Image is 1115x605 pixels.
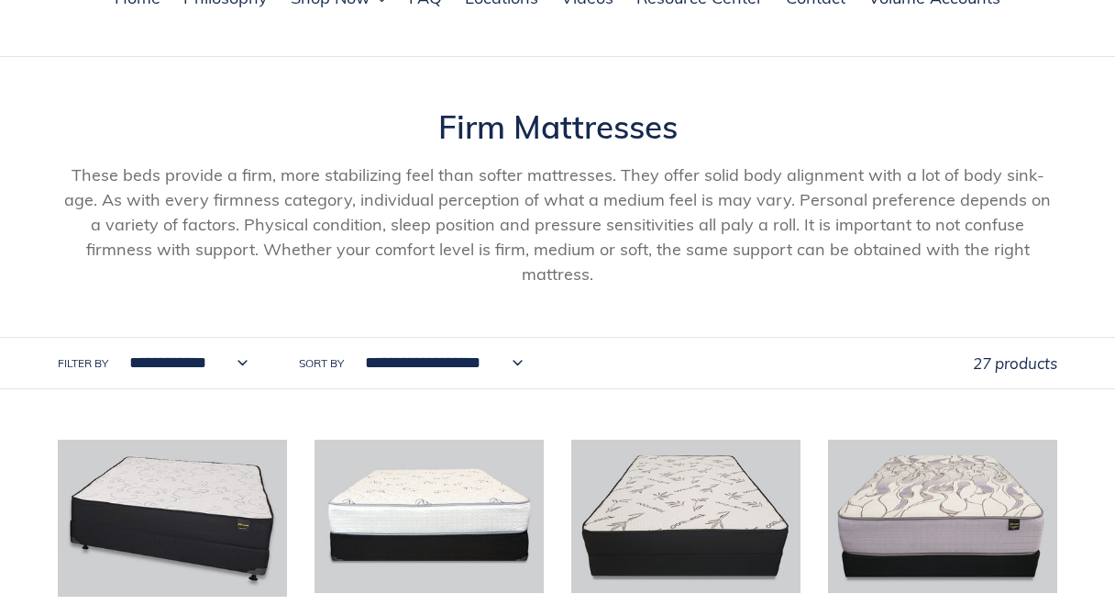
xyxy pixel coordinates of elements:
[299,355,344,372] label: Sort by
[58,355,108,372] label: Filter by
[973,353,1057,373] span: 27 products
[64,164,1051,285] span: These beds provide a firm, more stabilizing feel than softer mattresses. They offer solid body al...
[438,106,678,147] span: Firm Mattresses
